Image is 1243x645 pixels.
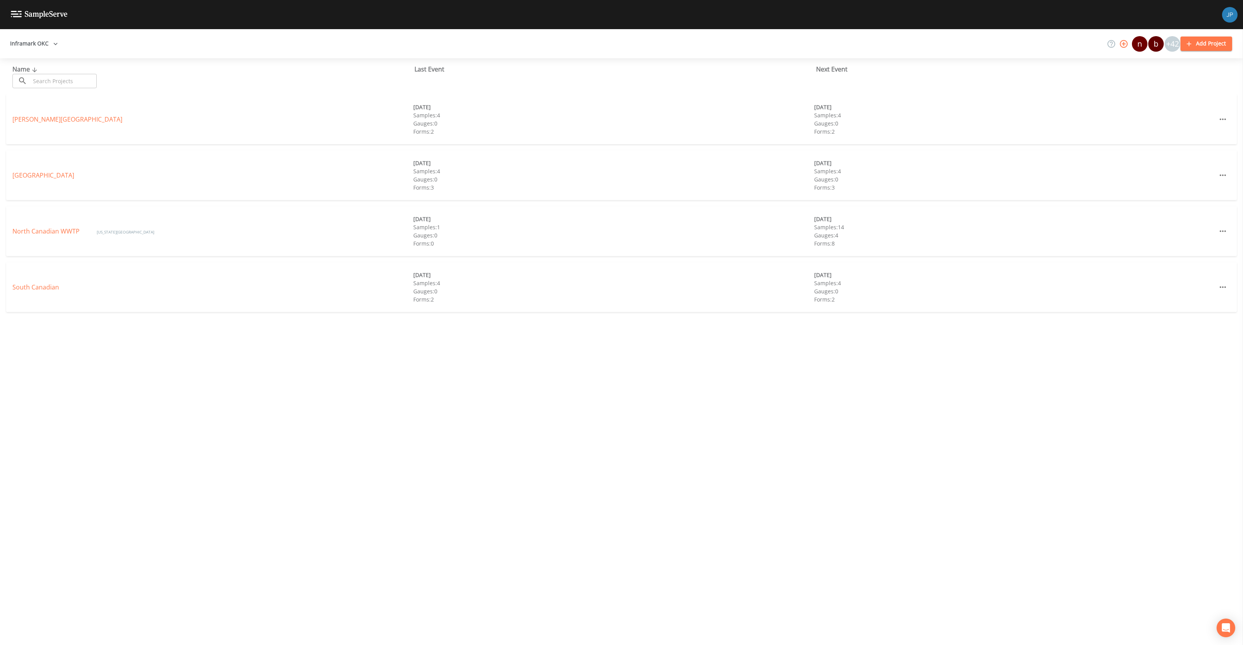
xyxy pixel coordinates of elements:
div: Open Intercom Messenger [1217,619,1235,637]
div: Forms: 2 [413,127,814,136]
div: nicholas.wilson@inframark.com [1132,36,1148,52]
a: [PERSON_NAME][GEOGRAPHIC_DATA] [12,115,122,124]
div: [DATE] [413,215,814,223]
div: b [1148,36,1164,52]
div: Samples: 4 [413,167,814,175]
div: Samples: 4 [814,111,1215,119]
div: Gauges: 0 [814,175,1215,183]
div: bturner@inframark.com [1148,36,1164,52]
span: [US_STATE][GEOGRAPHIC_DATA] [97,229,154,235]
div: Gauges: 4 [814,231,1215,239]
div: Last Event [414,64,816,74]
div: [DATE] [814,215,1215,223]
div: [DATE] [814,159,1215,167]
div: Samples: 4 [413,279,814,287]
div: Forms: 2 [814,127,1215,136]
div: Forms: 8 [814,239,1215,248]
img: logo [11,11,68,18]
div: Forms: 0 [413,239,814,248]
button: Inframark OKC [7,37,61,51]
div: [DATE] [413,159,814,167]
button: Add Project [1180,37,1232,51]
div: Forms: 3 [413,183,814,192]
div: +42 [1165,36,1180,52]
div: Gauges: 0 [413,175,814,183]
div: Gauges: 0 [413,287,814,295]
a: South Canadian [12,283,59,291]
img: 41241ef155101aa6d92a04480b0d0000 [1222,7,1238,23]
div: Samples: 4 [413,111,814,119]
div: Next Event [816,64,1218,74]
div: Gauges: 0 [413,119,814,127]
div: Forms: 2 [413,295,814,303]
div: Samples: 14 [814,223,1215,231]
span: Name [12,65,39,73]
div: Forms: 3 [814,183,1215,192]
div: [DATE] [413,103,814,111]
a: North Canadian WWTP [12,227,81,235]
a: [GEOGRAPHIC_DATA] [12,171,74,180]
div: Gauges: 0 [413,231,814,239]
div: Forms: 2 [814,295,1215,303]
div: Samples: 4 [814,279,1215,287]
div: Gauges: 0 [814,119,1215,127]
div: [DATE] [814,271,1215,279]
div: Gauges: 0 [814,287,1215,295]
div: Samples: 1 [413,223,814,231]
div: [DATE] [413,271,814,279]
div: n [1132,36,1147,52]
div: [DATE] [814,103,1215,111]
div: Samples: 4 [814,167,1215,175]
input: Search Projects [30,74,97,88]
